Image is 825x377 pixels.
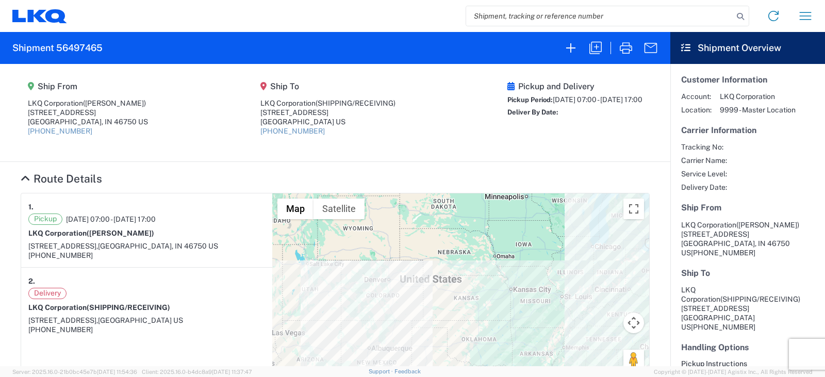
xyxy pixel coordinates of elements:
span: (SHIPPING/RECEIVING) [87,303,170,312]
button: Map camera controls [623,313,644,333]
div: [PHONE_NUMBER] [28,251,265,260]
div: [STREET_ADDRESS] [260,108,395,117]
address: [GEOGRAPHIC_DATA] US [681,285,814,332]
span: [DATE] 11:37:47 [212,369,252,375]
span: [GEOGRAPHIC_DATA] US [98,316,183,324]
button: Toggle fullscreen view [623,199,644,219]
a: Hide Details [21,172,102,185]
a: Support [369,368,394,374]
span: Deliver By Date: [507,108,558,116]
span: [DATE] 11:54:36 [97,369,137,375]
span: [STREET_ADDRESS], [28,316,98,324]
span: [PHONE_NUMBER] [691,323,755,331]
span: LKQ Corporation [681,221,736,229]
span: Client: 2025.16.0-b4dc8a9 [142,369,252,375]
h2: Shipment 56497465 [12,42,103,54]
h5: Ship From [28,81,148,91]
div: LKQ Corporation [260,99,395,108]
div: [PHONE_NUMBER] [28,325,265,334]
span: [PHONE_NUMBER] [691,249,755,257]
h5: Ship From [681,203,814,212]
div: [STREET_ADDRESS] [28,108,148,117]
strong: LKQ Corporation [28,229,154,237]
header: Shipment Overview [670,32,825,64]
span: [DATE] 07:00 - [DATE] 17:00 [66,215,156,224]
h5: Pickup and Delivery [507,81,642,91]
span: (SHIPPING/RECEIVING) [720,295,800,303]
span: ([PERSON_NAME]) [83,99,146,107]
button: Drag Pegman onto the map to open Street View [623,350,644,370]
span: Carrier Name: [681,156,727,165]
address: [GEOGRAPHIC_DATA], IN 46750 US [681,220,814,257]
button: Show street map [277,199,313,219]
span: Account: [681,92,712,101]
strong: 1. [28,201,34,214]
span: 9999 - Master Location [720,105,796,114]
h5: Ship To [260,81,395,91]
span: Server: 2025.16.0-21b0bc45e7b [12,369,137,375]
span: Delivery [28,288,67,299]
span: [GEOGRAPHIC_DATA], IN 46750 US [98,242,218,250]
h6: Pickup Instructions [681,359,814,368]
span: [DATE] 07:00 - [DATE] 17:00 [553,95,642,104]
span: [STREET_ADDRESS] [681,230,749,238]
div: [GEOGRAPHIC_DATA] US [260,117,395,126]
span: Service Level: [681,169,727,178]
span: Location: [681,105,712,114]
span: ([PERSON_NAME]) [736,221,799,229]
span: Delivery Date: [681,183,727,192]
strong: LKQ Corporation [28,303,170,312]
span: (SHIPPING/RECEIVING) [316,99,395,107]
a: [PHONE_NUMBER] [28,127,92,135]
span: [STREET_ADDRESS], [28,242,98,250]
h5: Ship To [681,268,814,278]
span: LKQ Corporation [720,92,796,101]
h5: Handling Options [681,342,814,352]
h5: Customer Information [681,75,814,85]
a: Feedback [394,368,421,374]
span: Pickup [28,214,62,225]
span: Copyright © [DATE]-[DATE] Agistix Inc., All Rights Reserved [654,367,813,376]
a: [PHONE_NUMBER] [260,127,325,135]
div: LKQ Corporation [28,99,148,108]
strong: 2. [28,275,35,288]
span: ([PERSON_NAME]) [87,229,154,237]
span: Pickup Period: [507,96,553,104]
input: Shipment, tracking or reference number [466,6,733,26]
span: LKQ Corporation [STREET_ADDRESS] [681,286,800,313]
div: [GEOGRAPHIC_DATA], IN 46750 US [28,117,148,126]
button: Show satellite imagery [313,199,365,219]
h5: Carrier Information [681,125,814,135]
span: Tracking No: [681,142,727,152]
